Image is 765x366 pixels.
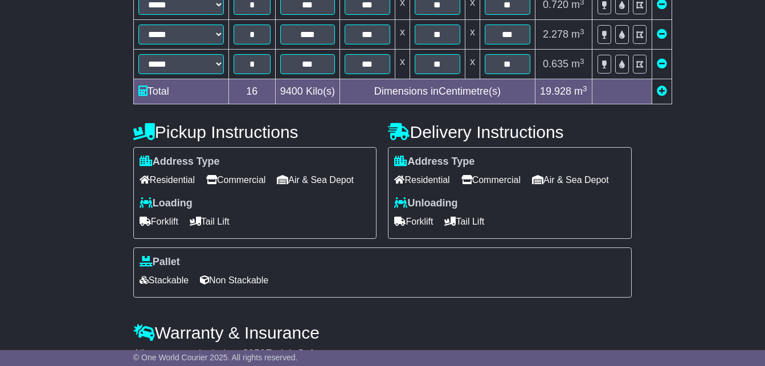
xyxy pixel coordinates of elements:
[388,123,632,141] h4: Delivery Instructions
[657,29,667,40] a: Remove this item
[394,156,474,168] label: Address Type
[465,50,480,79] td: x
[657,86,667,97] a: Add new item
[140,156,220,168] label: Address Type
[583,84,587,93] sup: 3
[571,58,584,70] span: m
[133,353,298,362] span: © One World Courier 2025. All rights reserved.
[532,171,609,189] span: Air & Sea Depot
[543,29,568,40] span: 2.278
[140,213,178,230] span: Forklift
[394,197,457,210] label: Unloading
[133,323,632,342] h4: Warranty & Insurance
[394,213,433,230] span: Forklift
[248,348,265,359] span: 250
[394,171,449,189] span: Residential
[280,86,303,97] span: 9400
[200,271,268,289] span: Non Stackable
[133,79,228,104] td: Total
[657,58,667,70] a: Remove this item
[206,171,265,189] span: Commercial
[228,79,275,104] td: 16
[580,57,584,66] sup: 3
[465,20,480,50] td: x
[140,256,180,269] label: Pallet
[140,197,193,210] label: Loading
[444,213,484,230] span: Tail Lift
[140,271,189,289] span: Stackable
[580,27,584,36] sup: 3
[540,86,571,97] span: 19.928
[140,171,195,189] span: Residential
[275,79,339,104] td: Kilo(s)
[395,50,410,79] td: x
[574,86,587,97] span: m
[133,123,377,141] h4: Pickup Instructions
[133,348,632,360] div: All our quotes include a $ FreightSafe warranty.
[277,171,354,189] span: Air & Sea Depot
[461,171,521,189] span: Commercial
[339,79,535,104] td: Dimensions in Centimetre(s)
[190,213,230,230] span: Tail Lift
[571,29,584,40] span: m
[395,20,410,50] td: x
[543,58,568,70] span: 0.635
